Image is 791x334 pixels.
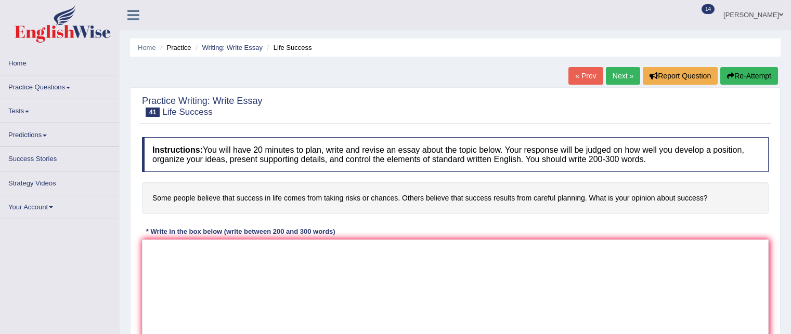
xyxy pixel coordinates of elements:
a: Home [138,44,156,51]
span: 14 [702,4,715,14]
li: Life Success [265,43,312,52]
a: Home [1,51,119,72]
li: Practice [158,43,191,52]
a: Success Stories [1,147,119,167]
a: Your Account [1,195,119,216]
div: * Write in the box below (write between 200 and 300 words) [142,227,339,237]
h4: You will have 20 minutes to plan, write and revise an essay about the topic below. Your response ... [142,137,769,172]
a: Predictions [1,123,119,143]
a: Writing: Write Essay [202,44,263,51]
b: Instructions: [152,145,203,154]
span: 41 [146,108,160,117]
a: Practice Questions [1,75,119,96]
button: Re-Attempt [720,67,778,85]
h4: Some people believe that success in life comes from taking risks or chances. Others believe that ... [142,182,769,214]
small: Life Success [162,107,212,117]
a: Next » [606,67,640,85]
a: Tests [1,99,119,119]
a: Strategy Videos [1,171,119,192]
a: « Prev [568,67,603,85]
button: Report Question [643,67,718,85]
h2: Practice Writing: Write Essay [142,96,262,117]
